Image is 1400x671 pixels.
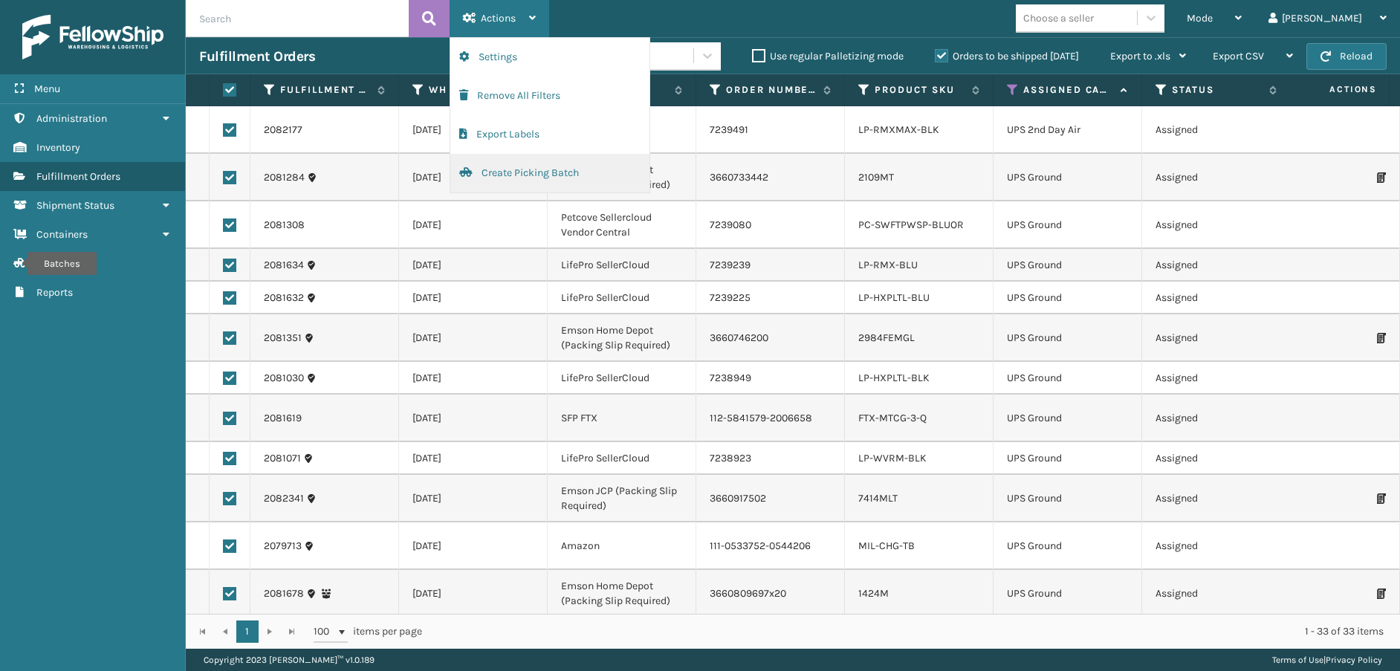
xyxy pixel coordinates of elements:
label: Fulfillment Order Id [280,83,370,97]
td: UPS Ground [994,154,1142,201]
td: [DATE] [399,362,548,395]
label: WH Ship By Date [429,83,519,97]
a: 2081308 [264,218,305,233]
a: Terms of Use [1272,655,1323,665]
td: Emson Home Depot (Packing Slip Required) [548,570,696,617]
td: 3660917502 [696,475,845,522]
a: LP-HXPLTL-BLU [858,291,930,304]
td: UPS Ground [994,314,1142,362]
td: UPS Ground [994,395,1142,442]
p: Copyright 2023 [PERSON_NAME]™ v 1.0.189 [204,649,375,671]
button: Create Picking Batch [450,154,649,192]
a: 2081619 [264,411,302,426]
td: UPS Ground [994,475,1142,522]
i: Print Packing Slip [1377,172,1386,183]
a: 7414MLT [858,492,898,505]
i: Print Packing Slip [1377,589,1386,599]
td: UPS Ground [994,522,1142,570]
td: [DATE] [399,249,548,282]
td: 7238949 [696,362,845,395]
span: Export to .xls [1110,50,1170,62]
td: 3660809697x20 [696,570,845,617]
td: Amazon [548,522,696,570]
td: [DATE] [399,522,548,570]
a: 2081634 [264,258,304,273]
td: 7238923 [696,442,845,475]
a: 2082177 [264,123,302,137]
td: LifePro SellerCloud [548,282,696,314]
td: UPS Ground [994,570,1142,617]
td: UPS Ground [994,201,1142,249]
button: Remove All Filters [450,77,649,115]
a: Privacy Policy [1326,655,1382,665]
td: [DATE] [399,282,548,314]
td: LifePro SellerCloud [548,442,696,475]
span: Menu [34,82,60,95]
a: 1424M [858,587,889,600]
i: Print Packing Slip [1377,493,1386,504]
span: Actions [1283,77,1386,102]
td: 7239491 [696,106,845,154]
a: 2081678 [264,586,304,601]
td: LifePro SellerCloud [548,249,696,282]
td: 112-5841579-2006658 [696,395,845,442]
span: Shipment Status [36,199,114,212]
td: Assigned [1142,362,1291,395]
label: Order Number [726,83,816,97]
td: [DATE] [399,201,548,249]
td: Assigned [1142,106,1291,154]
td: Assigned [1142,314,1291,362]
td: Petcove Sellercloud Vendor Central [548,201,696,249]
a: 2081071 [264,451,301,466]
td: Emson Home Depot (Packing Slip Required) [548,314,696,362]
td: UPS Ground [994,249,1142,282]
a: 2081632 [264,291,304,305]
td: Assigned [1142,201,1291,249]
td: 7239239 [696,249,845,282]
a: 2079713 [264,539,302,554]
span: Fulfillment Orders [36,170,120,183]
a: LP-HXPLTL-BLK [858,372,930,384]
td: [DATE] [399,570,548,617]
td: 3660746200 [696,314,845,362]
a: 2081351 [264,331,302,346]
span: items per page [314,620,422,643]
a: 1 [236,620,259,643]
i: Print Packing Slip [1377,333,1386,343]
span: Export CSV [1213,50,1264,62]
div: 1 - 33 of 33 items [443,624,1384,639]
span: Containers [36,228,88,241]
label: Product SKU [875,83,965,97]
a: 2109MT [858,171,894,184]
a: LP-RMX-BLU [858,259,918,271]
a: 2984FEMGL [858,331,915,344]
a: LP-RMXMAX-BLK [858,123,939,136]
td: UPS Ground [994,442,1142,475]
span: Mode [1187,12,1213,25]
button: Settings [450,38,649,77]
td: Assigned [1142,154,1291,201]
img: logo [22,15,163,59]
h3: Fulfillment Orders [199,48,315,65]
td: LifePro SellerCloud [548,362,696,395]
span: Batches [36,257,74,270]
a: LP-WVRM-BLK [858,452,927,464]
td: [DATE] [399,314,548,362]
td: Assigned [1142,395,1291,442]
td: UPS 2nd Day Air [994,106,1142,154]
td: [DATE] [399,154,548,201]
td: SFP FTX [548,395,696,442]
span: 100 [314,624,336,639]
td: Emson JCP (Packing Slip Required) [548,475,696,522]
td: 7239080 [696,201,845,249]
a: MIL-CHG-TB [858,539,915,552]
td: [DATE] [399,106,548,154]
label: Orders to be shipped [DATE] [935,50,1079,62]
label: Status [1172,83,1262,97]
a: 2082341 [264,491,304,506]
td: Assigned [1142,522,1291,570]
td: UPS Ground [994,282,1142,314]
span: Inventory [36,141,80,154]
a: 2081030 [264,371,304,386]
span: Actions [481,12,516,25]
